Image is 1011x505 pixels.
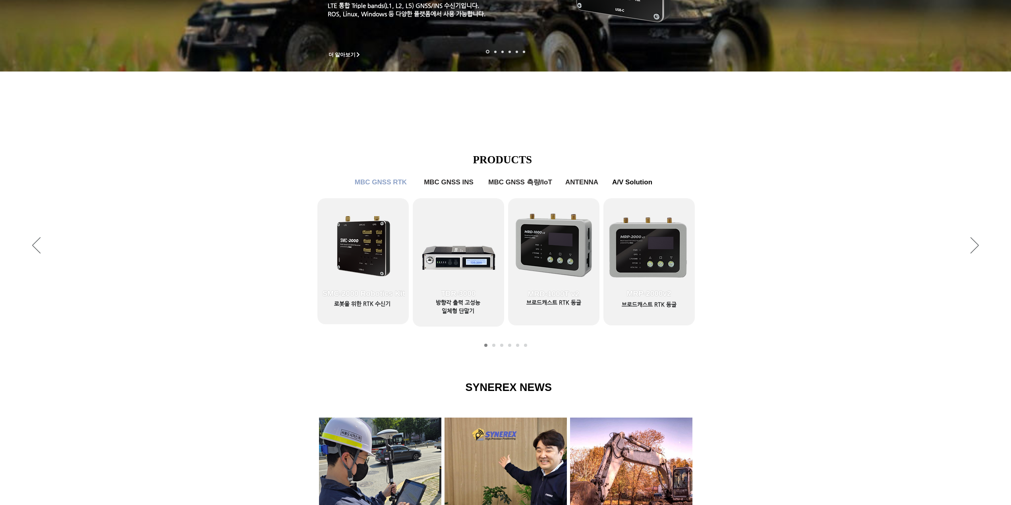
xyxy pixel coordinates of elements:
span: MRD-1000T v2 [528,290,580,298]
a: MRP-2000v2 [603,198,695,321]
span: A/V Solution [612,178,652,186]
a: SMC-2000 Robotics Kit [318,198,410,321]
a: 측량 IoT [501,50,504,53]
a: ROS, Linux, Windows 등 다양한 플랫폼에서 사용 가능합니다. [328,10,486,17]
a: A/V Solution [607,174,658,190]
span: MBC GNSS INS [424,178,474,186]
a: 드론 8 - SMC 2000 [494,50,497,53]
a: MRD-1000T v2 [508,199,599,322]
span: SMC-2000 Robotics Kit [323,289,405,298]
a: 자율주행 [508,50,511,53]
a: 더 알아보기 [325,50,365,60]
a: MBC GNSS 측량/IoT [508,344,511,347]
a: ANTENNA [516,344,519,347]
button: 이전 [32,237,41,255]
span: PRODUCTS [473,154,532,166]
nav: 슬라이드 [483,50,528,54]
span: ANTENNA [565,178,598,186]
a: LTE 통합 Triple bands(L1, L2, L5) GNSS/INS 수신기입니다. [328,2,479,9]
span: MBC GNSS 측량/IoT [488,178,552,187]
span: TDR-3000 [441,289,476,298]
a: ANTENNA [562,174,602,190]
a: MBC GNSS RTK [349,174,413,190]
a: MBC GNSS INS [500,344,503,347]
a: 로봇 [516,50,518,53]
a: A/V Solution [524,344,527,347]
a: MBC GNSS INS [419,174,479,190]
a: 정밀농업 [523,50,525,53]
nav: 슬라이드 [482,344,530,347]
span: SYNEREX NEWS [466,381,552,393]
span: MBC GNSS RTK [355,178,407,186]
span: 더 알아보기 [329,51,356,58]
span: MRP-2000v2 [627,289,671,298]
button: 다음 [970,237,979,255]
a: MBC GNSS RTK1 [484,344,487,347]
a: MBC GNSS RTK2 [492,344,495,347]
a: TDR-3000 [413,198,504,321]
iframe: Wix Chat [864,255,1011,505]
a: 로봇- SMC 2000 [486,50,489,54]
a: MBC GNSS 측량/IoT [483,174,558,190]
